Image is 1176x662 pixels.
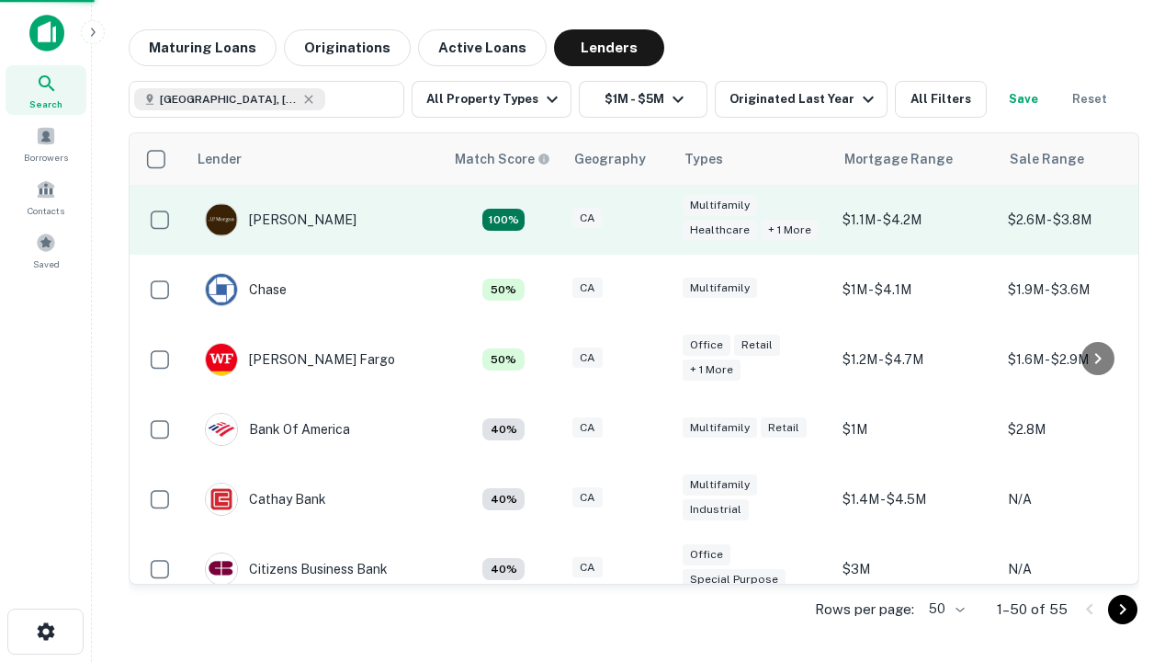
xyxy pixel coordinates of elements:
[29,97,62,111] span: Search
[683,335,730,356] div: Office
[999,464,1164,534] td: N/A
[206,484,237,515] img: picture
[999,325,1164,394] td: $1.6M - $2.9M
[761,220,819,241] div: + 1 more
[206,554,237,585] img: picture
[683,195,757,216] div: Multifamily
[6,119,86,168] a: Borrowers
[833,133,999,185] th: Mortgage Range
[572,208,603,229] div: CA
[28,203,64,218] span: Contacts
[684,148,723,170] div: Types
[572,348,603,369] div: CA
[418,29,547,66] button: Active Loans
[833,255,999,325] td: $1M - $4.1M
[1108,595,1137,624] button: Go to next page
[206,414,237,445] img: picture
[6,172,86,222] a: Contacts
[994,81,1053,118] button: Save your search to get updates of matches that match your search criteria.
[482,209,525,231] div: Matching Properties: 18, hasApolloMatch: undefined
[187,133,444,185] th: Lender
[999,133,1164,185] th: Sale Range
[205,203,356,236] div: [PERSON_NAME]
[206,344,237,375] img: picture
[24,150,68,165] span: Borrowers
[160,91,298,108] span: [GEOGRAPHIC_DATA], [GEOGRAPHIC_DATA], [GEOGRAPHIC_DATA]
[999,534,1164,604] td: N/A
[895,81,987,118] button: All Filters
[734,335,780,356] div: Retail
[455,149,547,169] h6: Match Score
[572,557,603,578] div: CA
[833,185,999,255] td: $1.1M - $4.2M
[482,418,525,440] div: Matching Properties: 4, hasApolloMatch: undefined
[683,474,757,496] div: Multifamily
[579,81,707,118] button: $1M - $5M
[205,553,388,586] div: Citizens Business Bank
[284,29,411,66] button: Originations
[683,417,757,439] div: Multifamily
[683,544,730,565] div: Office
[6,65,86,115] a: Search
[572,487,603,508] div: CA
[563,133,673,185] th: Geography
[833,325,999,394] td: $1.2M - $4.7M
[554,29,664,66] button: Lenders
[715,81,888,118] button: Originated Last Year
[683,278,757,299] div: Multifamily
[6,225,86,275] a: Saved
[999,185,1164,255] td: $2.6M - $3.8M
[572,417,603,439] div: CA
[206,204,237,235] img: picture
[999,394,1164,464] td: $2.8M
[997,599,1068,621] p: 1–50 of 55
[205,413,350,446] div: Bank Of America
[815,599,914,621] p: Rows per page:
[206,274,237,305] img: picture
[729,88,879,110] div: Originated Last Year
[683,360,741,381] div: + 1 more
[129,29,277,66] button: Maturing Loans
[1060,81,1119,118] button: Reset
[833,464,999,534] td: $1.4M - $4.5M
[683,569,786,590] div: Special Purpose
[574,148,646,170] div: Geography
[673,133,833,185] th: Types
[444,133,563,185] th: Capitalize uses an advanced AI algorithm to match your search with the best lender. The match sco...
[205,343,395,376] div: [PERSON_NAME] Fargo
[482,488,525,510] div: Matching Properties: 4, hasApolloMatch: undefined
[761,417,807,439] div: Retail
[833,394,999,464] td: $1M
[1010,148,1084,170] div: Sale Range
[482,558,525,580] div: Matching Properties: 4, hasApolloMatch: undefined
[482,348,525,371] div: Matching Properties: 5, hasApolloMatch: undefined
[1084,515,1176,603] iframe: Chat Widget
[999,255,1164,325] td: $1.9M - $3.6M
[482,279,525,301] div: Matching Properties: 5, hasApolloMatch: undefined
[455,149,550,169] div: Capitalize uses an advanced AI algorithm to match your search with the best lender. The match sco...
[683,220,757,241] div: Healthcare
[683,499,749,520] div: Industrial
[922,596,967,622] div: 50
[205,483,326,516] div: Cathay Bank
[29,15,64,51] img: capitalize-icon.png
[412,81,571,118] button: All Property Types
[844,148,953,170] div: Mortgage Range
[198,148,242,170] div: Lender
[33,257,60,271] span: Saved
[572,278,603,299] div: CA
[833,534,999,604] td: $3M
[205,273,287,306] div: Chase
